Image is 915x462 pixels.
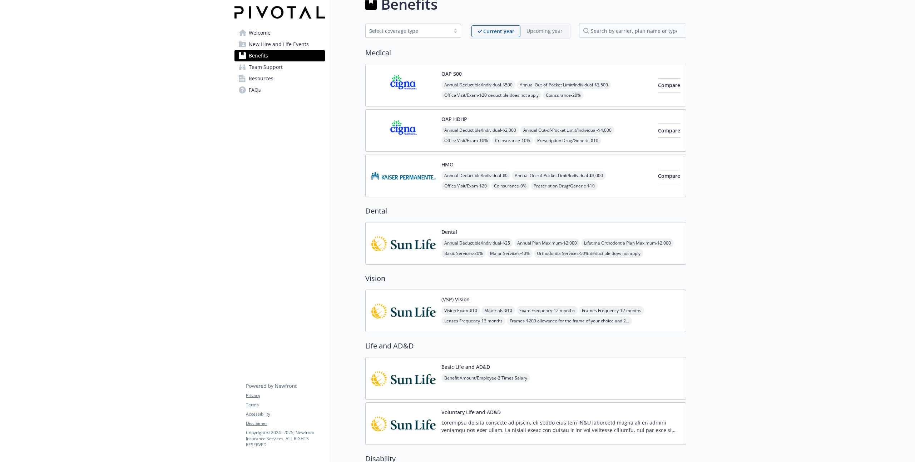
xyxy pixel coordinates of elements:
[365,273,686,284] h2: Vision
[441,80,515,89] span: Annual Deductible/Individual - $500
[441,249,486,258] span: Basic Services - 20%
[246,411,325,417] a: Accessibility
[249,39,309,50] span: New Hire and Life Events
[534,136,601,145] span: Prescription Drug/Generic - $10
[369,27,446,35] div: Select coverage type
[441,296,470,303] button: (VSP) Vision
[371,363,436,393] img: Sun Life Assurance Company of CA (US) carrier logo
[246,402,325,408] a: Terms
[365,206,686,216] h2: Dental
[441,408,501,416] button: Voluntary Life and AD&D
[249,27,271,39] span: Welcome
[579,24,686,38] input: search by carrier, plan name or type
[658,172,680,179] span: Compare
[441,126,519,135] span: Annual Deductible/Individual - $2,000
[441,238,513,247] span: Annual Deductible/Individual - $25
[441,181,490,190] span: Office Visit/Exam - $20
[441,70,462,77] button: OAP 500
[491,181,529,190] span: Coinsurance - 0%
[249,50,268,61] span: Benefits
[658,169,680,183] button: Compare
[234,61,325,73] a: Team Support
[492,136,533,145] span: Coinsurance - 10%
[371,115,436,146] img: CIGNA carrier logo
[487,249,533,258] span: Major Services - 40%
[512,171,606,180] span: Annual Out-of-Pocket Limit/Individual - $3,000
[441,316,505,325] span: Lenses Frequency - 12 months
[516,306,578,315] span: Exam Frequency - 12 months
[481,306,515,315] span: Materials - $10
[507,316,632,325] span: Frames - $200 allowance for the frame of your choice and 20% off the amount over your allowance; ...
[234,27,325,39] a: Welcome
[249,84,261,96] span: FAQs
[514,238,580,247] span: Annual Plan Maximum - $2,000
[531,181,598,190] span: Prescription Drug/Generic - $10
[371,408,436,439] img: Sun Life Assurance Company of CA (US) carrier logo
[246,420,325,427] a: Disclaimer
[249,73,273,84] span: Resources
[234,50,325,61] a: Benefits
[441,136,491,145] span: Office Visit/Exam - 10%
[441,419,680,434] p: Loremipsu do sita consecte adipiscin, eli seddo eius tem IN&U laboreetd magna ali en admini venia...
[543,91,584,100] span: Coinsurance - 20%
[246,392,325,399] a: Privacy
[365,341,686,351] h2: Life and AD&D
[520,25,569,37] span: Upcoming year
[658,78,680,92] button: Compare
[249,61,283,73] span: Team Support
[483,27,514,35] p: Current year
[517,80,611,89] span: Annual Out-of-Pocket Limit/Individual - $3,500
[520,126,614,135] span: Annual Out-of-Pocket Limit/Individual - $4,000
[246,430,325,448] p: Copyright © 2024 - 2025 , Newfront Insurance Services, ALL RIGHTS RESERVED
[441,91,541,100] span: Office Visit/Exam - $20 deductible does not apply
[371,296,436,326] img: Sun Life Assurance Company of CA (US) carrier logo
[441,228,457,236] button: Dental
[581,238,674,247] span: Lifetime Orthodontia Plan Maximum - $2,000
[371,70,436,100] img: CIGNA carrier logo
[441,115,467,123] button: OAP HDHP
[234,73,325,84] a: Resources
[371,228,436,258] img: Sun Life Assurance Company of CA (US) carrier logo
[365,47,686,58] h2: Medical
[658,82,680,89] span: Compare
[234,39,325,50] a: New Hire and Life Events
[526,27,563,35] p: Upcoming year
[441,161,454,168] button: HMO
[234,84,325,96] a: FAQs
[658,124,680,138] button: Compare
[441,363,490,371] button: Basic Life and AD&D
[534,249,643,258] span: Orthodontia Services - 50% deductible does not apply
[441,171,510,180] span: Annual Deductible/Individual - $0
[441,373,530,382] span: Benefit Amount/Employee - 2 Times Salary
[441,306,480,315] span: Vision Exam - $10
[371,161,436,191] img: Kaiser Permanente Insurance Company carrier logo
[579,306,644,315] span: Frames Frequency - 12 months
[658,127,680,134] span: Compare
